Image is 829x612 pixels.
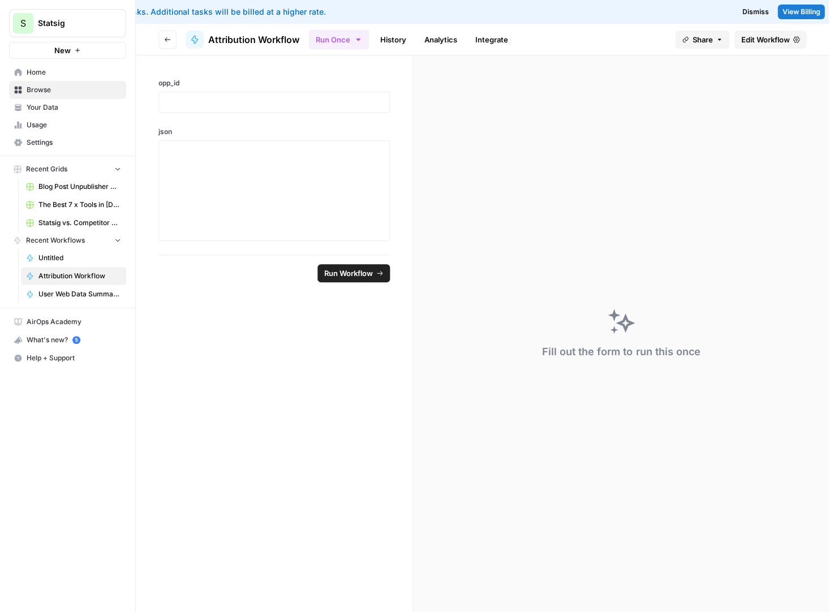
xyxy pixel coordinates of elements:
[38,289,121,299] span: User Web Data Summarization
[21,285,126,303] a: User Web Data Summarization
[418,31,464,49] a: Analytics
[75,337,78,343] text: 5
[9,349,126,367] button: Help + Support
[782,7,820,17] span: View Billing
[737,5,773,19] button: Dismiss
[27,353,121,363] span: Help + Support
[9,313,126,331] a: AirOps Academy
[692,34,712,45] span: Share
[373,31,413,49] a: History
[27,120,121,130] span: Usage
[38,271,121,281] span: Attribution Workflow
[27,317,121,327] span: AirOps Academy
[27,67,121,77] span: Home
[778,5,824,19] a: View Billing
[38,18,106,29] span: Statsig
[9,232,126,249] button: Recent Workflows
[158,127,390,137] label: json
[27,137,121,148] span: Settings
[38,218,121,228] span: Statsig vs. Competitor v2 Grid
[741,34,789,45] span: Edit Workflow
[324,268,373,279] span: Run Workflow
[317,264,390,282] button: Run Workflow
[308,30,369,49] button: Run Once
[208,33,299,46] span: Attribution Workflow
[9,133,126,152] a: Settings
[20,16,26,30] span: S
[9,331,126,349] button: What's new? 5
[26,164,67,174] span: Recent Grids
[26,235,85,245] span: Recent Workflows
[27,102,121,113] span: Your Data
[21,214,126,232] a: Statsig vs. Competitor v2 Grid
[21,178,126,196] a: Blog Post Unpublisher Grid (master)
[9,42,126,59] button: New
[21,249,126,267] a: Untitled
[9,9,126,37] button: Workspace: Statsig
[542,344,700,360] div: Fill out the form to run this once
[469,31,515,49] a: Integrate
[38,253,121,263] span: Untitled
[9,63,126,81] a: Home
[21,267,126,285] a: Attribution Workflow
[158,78,390,88] label: opp_id
[38,182,121,192] span: Blog Post Unpublisher Grid (master)
[186,31,299,49] a: Attribution Workflow
[734,31,806,49] a: Edit Workflow
[9,81,126,99] a: Browse
[9,6,530,18] div: You've used your included tasks. Additional tasks will be billed at a higher rate.
[72,336,80,344] a: 5
[742,7,768,17] span: Dismiss
[9,161,126,178] button: Recent Grids
[27,85,121,95] span: Browse
[21,196,126,214] a: The Best 7 x Tools in [DATE] Grid
[54,45,71,56] span: New
[38,200,121,210] span: The Best 7 x Tools in [DATE] Grid
[9,98,126,117] a: Your Data
[9,116,126,134] a: Usage
[10,331,126,348] div: What's new?
[675,31,729,49] button: Share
